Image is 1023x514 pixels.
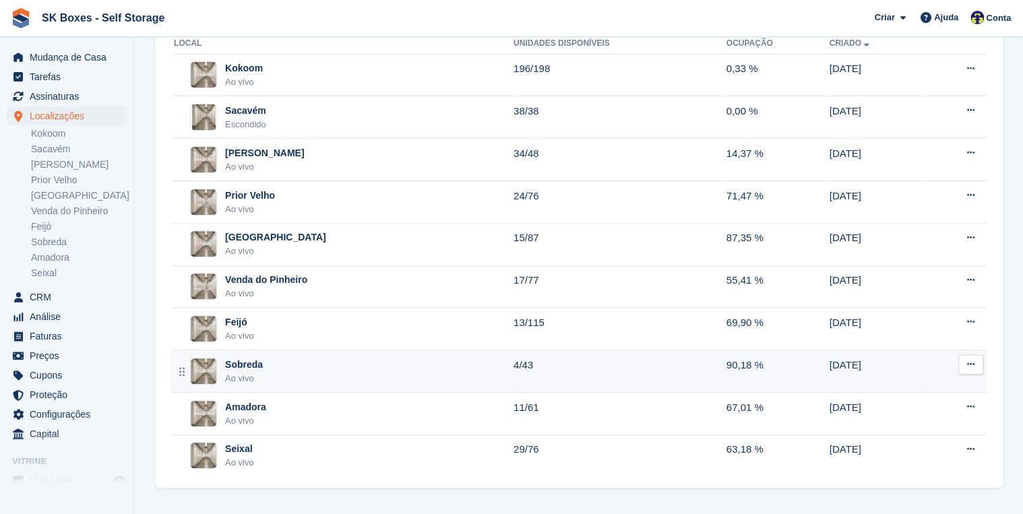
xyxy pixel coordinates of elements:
div: Venda do Pinheiro [225,273,307,287]
div: Ao vivo [225,203,275,216]
span: Preços [30,346,111,365]
td: [DATE] [829,181,923,224]
div: Ao vivo [225,372,263,385]
td: [DATE] [829,54,923,96]
div: Ao vivo [225,287,307,300]
td: 196/198 [514,54,726,96]
td: [DATE] [829,350,923,393]
img: Rita Ferreira [970,11,984,24]
a: Sobreda [31,236,127,249]
span: Capital [30,424,111,443]
a: menu [7,405,127,424]
span: Localizações [30,106,111,125]
img: Imagem do site Sobreda [191,358,216,384]
td: 90,18 % [726,350,830,393]
td: 34/48 [514,139,726,181]
td: 15/87 [514,223,726,265]
a: Venda do Pinheiro [31,205,127,218]
span: Loja online [30,472,111,490]
td: 67,01 % [726,393,830,435]
td: [DATE] [829,308,923,350]
td: [DATE] [829,139,923,181]
img: Imagem do site Venda do Pinheiro [191,274,216,299]
td: 14,37 % [726,139,830,181]
td: [DATE] [829,96,923,139]
div: [GEOGRAPHIC_DATA] [225,230,326,245]
td: [DATE] [829,265,923,308]
td: 71,47 % [726,181,830,224]
div: Sacavém [225,104,266,118]
a: menu [7,327,127,346]
img: Imagem do site Feijó [191,316,216,342]
img: Imagem do site Seixal [191,443,216,468]
span: Conta [986,11,1011,25]
a: Seixal [31,267,127,280]
span: CRM [30,288,111,307]
a: menu [7,67,127,86]
span: Mudança de Casa [30,48,111,67]
td: 87,35 % [726,223,830,265]
td: 11/61 [514,393,726,435]
th: Unidades disponíveis [514,33,726,55]
img: Imagem do site Amadora II [191,147,216,172]
span: Assinaturas [30,87,111,106]
td: 0,33 % [726,54,830,96]
a: menu [7,366,127,385]
td: [DATE] [829,223,923,265]
td: 55,41 % [726,265,830,308]
a: Kokoom [31,127,127,140]
td: 4/43 [514,350,726,393]
div: Prior Velho [225,189,275,203]
a: SK Boxes - Self Storage [36,7,170,29]
span: Criar [874,11,894,24]
span: Configurações [30,405,111,424]
img: Imagem do site Setúbal [191,231,216,257]
a: Feijó [31,220,127,233]
div: Sobreda [225,358,263,372]
a: Amadora [31,251,127,264]
span: Ajuda [934,11,958,24]
a: menu [7,307,127,326]
div: Ao vivo [225,329,254,343]
a: menu [7,346,127,365]
span: Vitrine [12,455,134,468]
div: Ao vivo [225,160,304,174]
div: Feijó [225,315,254,329]
span: Proteção [30,385,111,404]
th: Ocupação [726,33,830,55]
td: 63,18 % [726,435,830,476]
a: Loja de pré-visualização [111,473,127,489]
div: Ao vivo [225,245,326,258]
span: Faturas [30,327,111,346]
a: menu [7,288,127,307]
div: Kokoom [225,61,263,75]
div: Ao vivo [225,456,254,470]
td: 38/38 [514,96,726,139]
div: Ao vivo [225,75,263,89]
a: menu [7,424,127,443]
span: Tarefas [30,67,111,86]
td: [DATE] [829,435,923,476]
a: menu [7,106,127,125]
td: 24/76 [514,181,726,224]
span: Cupons [30,366,111,385]
div: Amadora [225,400,266,414]
td: 29/76 [514,435,726,476]
th: Local [171,33,514,55]
a: menu [7,385,127,404]
td: [DATE] [829,393,923,435]
a: menu [7,87,127,106]
span: Análise [30,307,111,326]
div: [PERSON_NAME] [225,146,304,160]
div: Ao vivo [225,414,266,428]
td: 0,00 % [726,96,830,139]
img: stora-icon-8386f47178a22dfd0bd8f6a31ec36ba5ce8667c1dd55bd0f319d3a0aa187defe.svg [11,8,31,28]
td: 69,90 % [726,308,830,350]
a: Criado [829,38,871,48]
img: Imagem do site Sacavém [192,104,216,131]
div: Seixal [225,442,254,456]
a: Prior Velho [31,174,127,187]
a: [PERSON_NAME] [31,158,127,171]
a: Sacavém [31,143,127,156]
td: 17/77 [514,265,726,308]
